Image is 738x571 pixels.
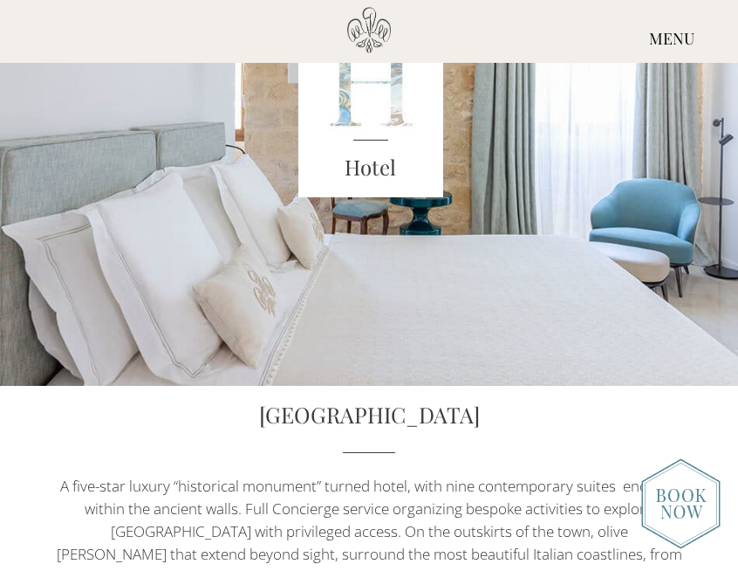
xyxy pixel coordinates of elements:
[298,14,443,197] img: Unknown-5.jpeg
[347,7,391,53] img: Castello di Ugento
[298,152,443,183] h3: Hotel
[246,400,493,429] a: [GEOGRAPHIC_DATA]
[605,7,738,72] div: MENU
[641,458,721,549] img: new-booknow.png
